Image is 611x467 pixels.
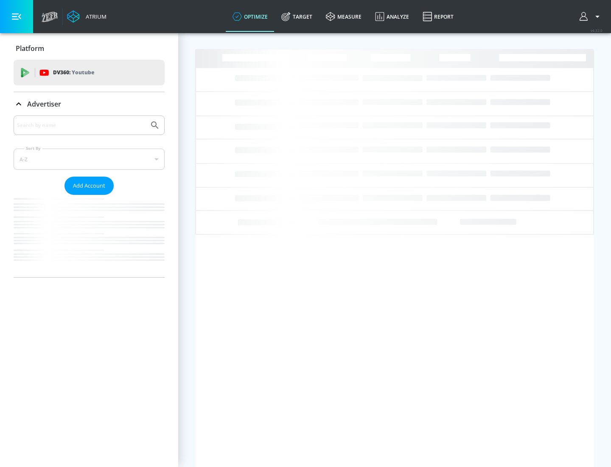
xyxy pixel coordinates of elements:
a: measure [319,1,368,32]
p: DV360: [53,68,94,77]
button: Add Account [64,177,114,195]
div: DV360: Youtube [14,60,165,85]
label: Sort By [24,146,42,151]
a: Analyze [368,1,416,32]
div: A-Z [14,149,165,170]
span: Add Account [73,181,105,191]
a: Target [275,1,319,32]
input: Search by name [17,120,146,131]
span: v 4.32.0 [591,28,603,33]
p: Platform [16,44,44,53]
nav: list of Advertiser [14,195,165,277]
p: Advertiser [27,99,61,109]
a: optimize [226,1,275,32]
p: Youtube [72,68,94,77]
div: Advertiser [14,115,165,277]
div: Advertiser [14,92,165,116]
div: Platform [14,37,165,60]
div: Atrium [82,13,107,20]
a: Atrium [67,10,107,23]
a: Report [416,1,460,32]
